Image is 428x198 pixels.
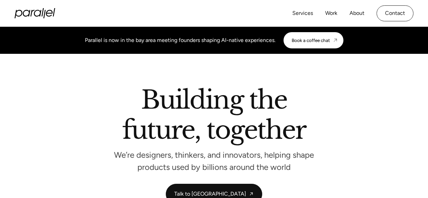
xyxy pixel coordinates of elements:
a: About [350,8,364,18]
p: We’re designers, thinkers, and innovators, helping shape products used by billions around the world [113,152,316,170]
h2: Building the future, together [122,88,306,145]
a: Book a coffee chat [284,32,343,48]
a: Work [325,8,337,18]
img: CTA arrow image [333,38,338,43]
div: Book a coffee chat [292,38,330,43]
a: home [15,8,55,18]
div: Parallel is now in the bay area meeting founders shaping AI-native experiences. [85,36,275,44]
a: Services [292,8,313,18]
a: Contact [377,5,413,21]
